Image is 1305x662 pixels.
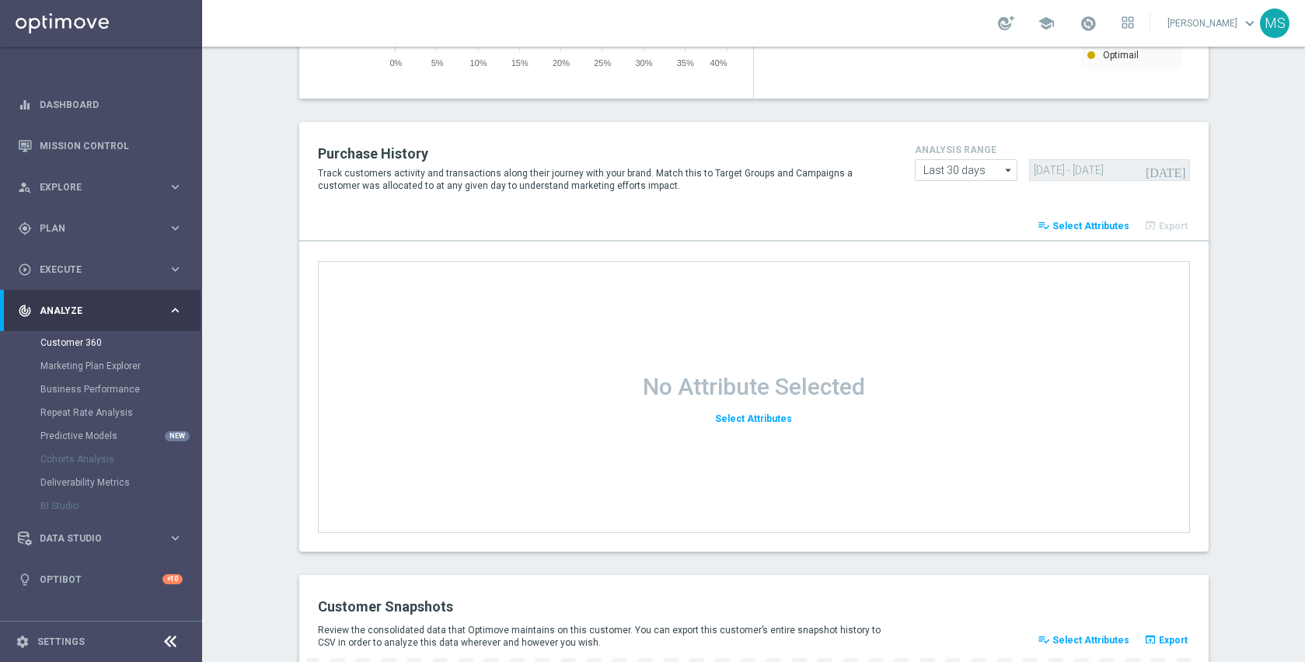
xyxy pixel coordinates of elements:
i: keyboard_arrow_right [168,531,183,545]
i: play_circle_outline [18,263,32,277]
span: Plan [40,224,168,233]
span: 20% [553,58,570,68]
i: keyboard_arrow_right [168,221,183,235]
span: 25% [594,58,611,68]
div: Cohorts Analysis [40,448,201,471]
a: Optibot [40,559,162,600]
i: equalizer [18,98,32,112]
div: MS [1260,9,1289,38]
div: Marketing Plan Explorer [40,354,201,378]
div: Business Performance [40,378,201,401]
p: Track customers activity and transactions along their journey with your brand. Match this to Targ... [318,167,892,192]
a: Settings [37,637,85,646]
i: settings [16,635,30,649]
div: Explore [18,180,168,194]
span: Execute [40,265,168,274]
a: Deliverability Metrics [40,476,162,489]
input: analysis range [915,159,1018,181]
div: Dashboard [18,84,183,125]
i: open_in_browser [1144,633,1157,646]
i: playlist_add_check [1038,219,1050,232]
span: 30% [636,58,653,68]
button: gps_fixed Plan keyboard_arrow_right [17,222,183,235]
button: playlist_add_check Select Attributes [1035,629,1132,651]
span: Explore [40,183,168,192]
div: Execute [18,263,168,277]
h1: No Attribute Selected [643,373,865,401]
i: lightbulb [18,573,32,587]
div: Plan [18,221,168,235]
i: playlist_add_check [1038,633,1050,646]
div: BI Studio [40,494,201,517]
span: Analyze [40,306,168,315]
button: lightbulb Optibot +10 [17,573,183,586]
span: school [1038,15,1055,32]
text: Optimail [1103,50,1139,61]
button: Select Attributes [713,409,794,430]
i: person_search [18,180,32,194]
h4: analysis range [915,145,1190,155]
i: keyboard_arrow_right [168,262,183,277]
span: 15% [511,58,529,68]
div: Optibot [18,559,183,600]
span: Export [1159,635,1188,646]
button: play_circle_outline Execute keyboard_arrow_right [17,263,183,276]
span: Select Attributes [1052,221,1129,232]
span: 0% [390,58,403,68]
button: person_search Explore keyboard_arrow_right [17,181,183,193]
a: Repeat Rate Analysis [40,406,162,419]
button: equalizer Dashboard [17,99,183,111]
div: Repeat Rate Analysis [40,401,201,424]
span: Select Attributes [715,413,792,424]
span: 5% [431,58,444,68]
i: arrow_drop_down [1001,160,1017,180]
a: Customer 360 [40,336,162,349]
button: playlist_add_check Select Attributes [1035,215,1132,237]
i: gps_fixed [18,221,32,235]
a: Predictive Models [40,430,162,442]
div: Analyze [18,304,168,318]
div: Deliverability Metrics [40,471,201,494]
a: Business Performance [40,383,162,395]
div: NEW [165,431,190,441]
i: track_changes [18,304,32,318]
div: +10 [162,574,183,584]
h2: Purchase History [318,145,892,163]
a: Dashboard [40,84,183,125]
i: keyboard_arrow_right [168,303,183,318]
div: Data Studio [18,531,168,545]
span: 40% [710,58,728,68]
span: keyboard_arrow_down [1241,15,1258,32]
span: 10% [470,58,487,68]
h2: Customer Snapshots [318,598,742,616]
div: Mission Control [18,125,183,166]
a: Marketing Plan Explorer [40,360,162,372]
button: open_in_browser Export [1142,629,1190,651]
i: keyboard_arrow_right [168,179,183,194]
p: Review the consolidated data that Optimove maintains on this customer. You can export this custom... [318,624,892,649]
span: 35% [677,58,694,68]
div: Customer 360 [40,331,201,354]
div: Predictive Models [40,424,201,448]
span: Select Attributes [1052,635,1129,646]
button: Mission Control [17,140,183,152]
span: Data Studio [40,534,168,543]
button: Data Studio keyboard_arrow_right [17,532,183,545]
a: Mission Control [40,125,183,166]
button: track_changes Analyze keyboard_arrow_right [17,305,183,317]
a: [PERSON_NAME]keyboard_arrow_down [1166,12,1260,35]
